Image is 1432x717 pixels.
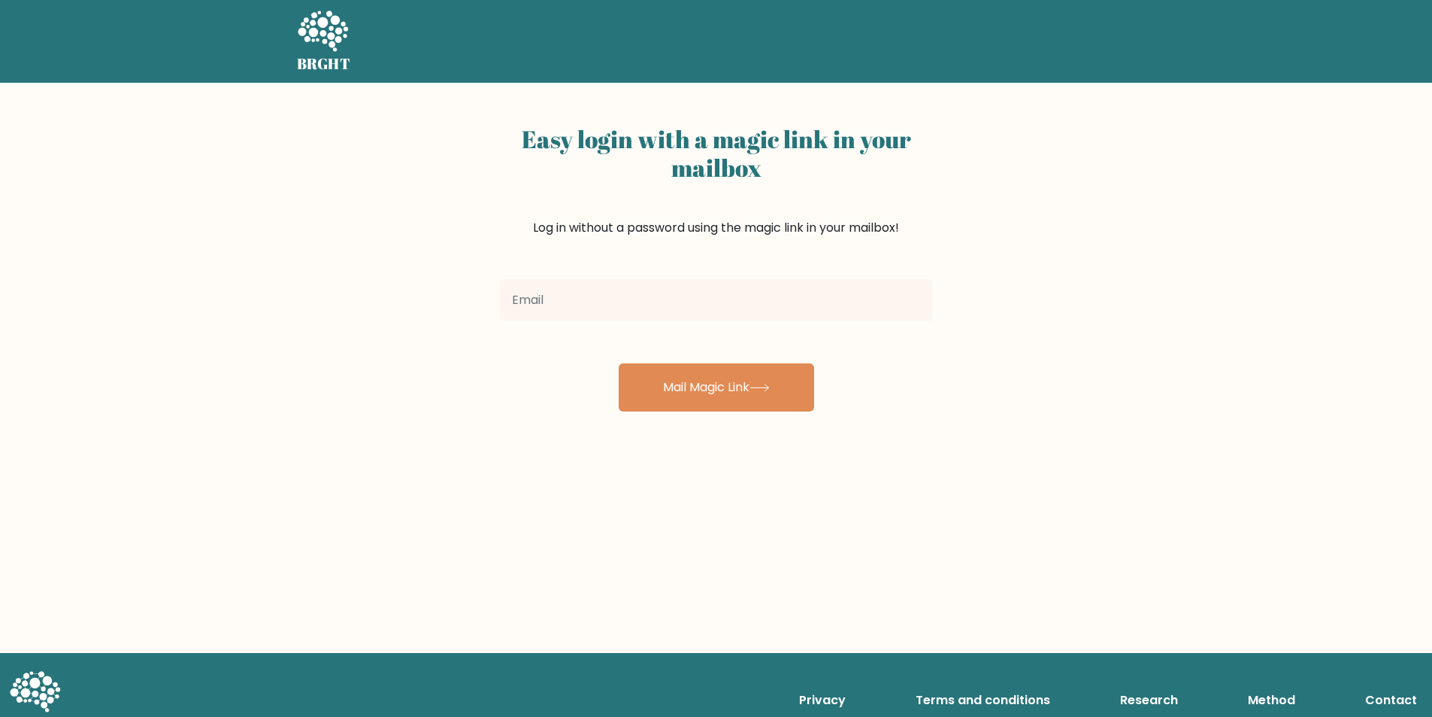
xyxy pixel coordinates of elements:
[1114,685,1184,715] a: Research
[619,363,814,412] button: Mail Magic Link
[793,685,852,715] a: Privacy
[297,55,351,73] h5: BRGHT
[500,125,933,183] h2: Easy login with a magic link in your mailbox
[910,685,1056,715] a: Terms and conditions
[1242,685,1301,715] a: Method
[500,279,933,321] input: Email
[297,6,351,77] a: BRGHT
[500,119,933,273] div: Log in without a password using the magic link in your mailbox!
[1359,685,1423,715] a: Contact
